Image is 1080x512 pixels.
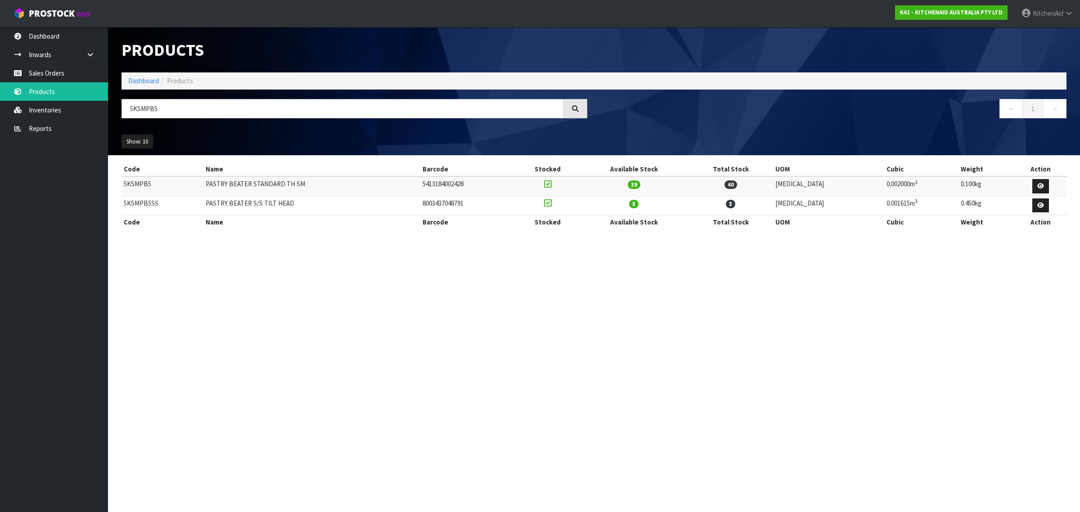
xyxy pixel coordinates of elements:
[900,9,1003,16] strong: K01 - KITCHENAID AUSTRALIA PTY LTD
[29,8,75,19] span: ProStock
[420,162,515,176] th: Barcode
[580,215,688,229] th: Available Stock
[958,196,1015,215] td: 0.450kg
[884,162,958,176] th: Cubic
[1033,9,1063,18] span: KitchenAid
[203,215,421,229] th: Name
[203,162,421,176] th: Name
[13,8,25,19] img: cube-alt.png
[1015,215,1066,229] th: Action
[76,10,90,18] small: WMS
[1023,99,1043,118] a: 1
[121,215,203,229] th: Code
[515,162,579,176] th: Stocked
[121,135,153,149] button: Show: 10
[167,76,193,85] span: Products
[688,215,773,229] th: Total Stock
[915,179,918,185] sup: 3
[628,180,640,189] span: 39
[958,215,1015,229] th: Weight
[629,200,639,208] span: 5
[601,99,1066,121] nav: Page navigation
[121,40,587,59] h1: Products
[773,196,884,215] td: [MEDICAL_DATA]
[915,198,918,204] sup: 3
[773,176,884,196] td: [MEDICAL_DATA]
[884,176,958,196] td: 0.002000m
[884,215,958,229] th: Cubic
[1015,162,1066,176] th: Action
[420,176,515,196] td: 5413184002428
[121,99,564,118] input: Search products
[884,196,958,215] td: 0.001615m
[958,162,1015,176] th: Weight
[999,99,1023,118] a: ←
[1043,99,1066,118] a: →
[121,196,203,215] td: 5KSMPB5SS
[420,215,515,229] th: Barcode
[203,176,421,196] td: PASTRY BEATER STANDARD TH SM
[121,176,203,196] td: 5KSMPB5
[688,162,773,176] th: Total Stock
[420,196,515,215] td: 8003437048791
[726,200,735,208] span: 5
[580,162,688,176] th: Available Stock
[128,76,159,85] a: Dashboard
[515,215,579,229] th: Stocked
[773,215,884,229] th: UOM
[773,162,884,176] th: UOM
[724,180,737,189] span: 40
[958,176,1015,196] td: 0.100kg
[121,162,203,176] th: Code
[203,196,421,215] td: PASTRY BEATER S/S TILT HEAD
